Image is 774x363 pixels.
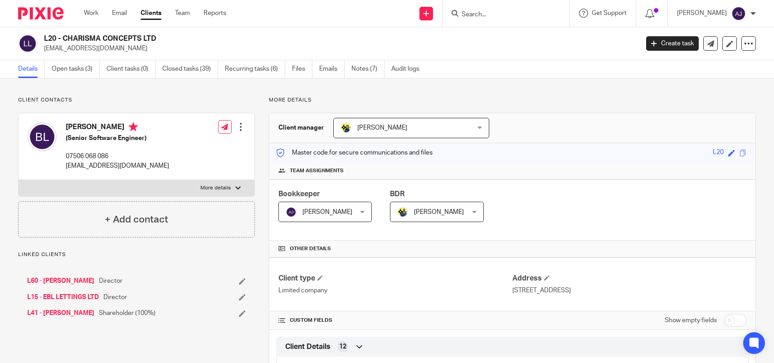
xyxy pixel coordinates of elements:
[339,342,346,351] span: 12
[103,293,127,302] span: Director
[18,60,45,78] a: Details
[66,122,169,134] h4: [PERSON_NAME]
[18,251,255,258] p: Linked clients
[112,9,127,18] a: Email
[175,9,190,18] a: Team
[44,44,633,53] p: [EMAIL_ADDRESS][DOMAIN_NAME]
[141,9,161,18] a: Clients
[278,286,512,295] p: Limited company
[319,60,345,78] a: Emails
[390,190,404,198] span: BDR
[414,209,464,215] span: [PERSON_NAME]
[357,125,407,131] span: [PERSON_NAME]
[27,276,94,286] a: L60 - [PERSON_NAME]
[66,161,169,170] p: [EMAIL_ADDRESS][DOMAIN_NAME]
[292,60,312,78] a: Files
[278,123,324,132] h3: Client manager
[18,34,37,53] img: svg%3E
[290,245,331,252] span: Other details
[731,6,746,21] img: svg%3E
[200,184,231,192] p: More details
[162,60,218,78] a: Closed tasks (39)
[278,274,512,283] h4: Client type
[461,11,542,19] input: Search
[99,276,122,286] span: Director
[397,207,408,218] img: Dennis-Starbridge.jpg
[107,60,156,78] a: Client tasks (0)
[665,316,717,325] label: Show empty fields
[66,152,169,161] p: 07506 068 086
[285,342,331,352] span: Client Details
[204,9,226,18] a: Reports
[276,148,433,157] p: Master code for secure communications and files
[27,309,94,318] a: L41 - [PERSON_NAME]
[84,9,98,18] a: Work
[269,97,756,104] p: More details
[278,317,512,324] h4: CUSTOM FIELDS
[713,148,724,158] div: L20
[105,213,168,227] h4: + Add contact
[99,309,156,318] span: Shareholder (100%)
[18,97,255,104] p: Client contacts
[28,122,57,151] img: svg%3E
[341,122,351,133] img: Bobo-Starbridge%201.jpg
[225,60,285,78] a: Recurring tasks (6)
[592,10,627,16] span: Get Support
[66,134,169,143] h5: (Senior Software Engineer)
[512,286,746,295] p: [STREET_ADDRESS]
[18,7,63,19] img: Pixie
[27,293,99,302] a: L15 - EBL LETTINGS LTD
[391,60,426,78] a: Audit logs
[302,209,352,215] span: [PERSON_NAME]
[278,190,320,198] span: Bookkeeper
[290,167,344,174] span: Team assignments
[286,207,297,218] img: svg%3E
[44,34,515,44] h2: L20 - CHARISMA CONCEPTS LTD
[677,9,727,18] p: [PERSON_NAME]
[512,274,746,283] h4: Address
[129,122,138,131] i: Primary
[52,60,100,78] a: Open tasks (3)
[351,60,385,78] a: Notes (7)
[646,36,699,51] a: Create task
